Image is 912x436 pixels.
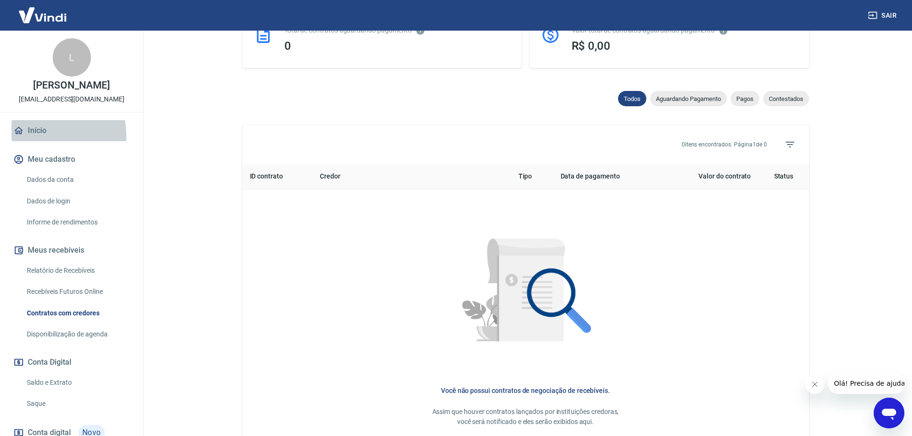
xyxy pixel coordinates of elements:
[11,120,132,141] a: Início
[778,133,801,156] span: Filtros
[661,164,758,190] th: Valor do contrato
[874,398,904,428] iframe: Botão para abrir a janela de mensagens
[618,95,646,102] span: Todos
[553,164,661,190] th: Data de pagamento
[312,164,510,190] th: Credor
[258,386,794,395] h6: Você não possui contratos de negociação de recebíveis.
[23,324,132,344] a: Disponibilização de agenda
[53,38,91,77] div: L
[650,95,727,102] span: Aguardando Pagamento
[23,373,132,392] a: Saldo e Extrato
[731,95,759,102] span: Pagos
[731,91,759,106] div: Pagos
[23,170,132,190] a: Dados da conta
[432,408,619,425] span: Assim que houver contratos lançados por instituições credoras, você será notificado e eles serão ...
[23,191,132,211] a: Dados de login
[828,373,904,394] iframe: Mensagem da empresa
[23,303,132,323] a: Contratos com credores
[23,261,132,280] a: Relatório de Recebíveis
[437,205,614,382] img: Nenhum item encontrado
[572,39,611,53] span: R$ 0,00
[11,240,132,261] button: Meus recebíveis
[511,164,553,190] th: Tipo
[805,375,824,394] iframe: Fechar mensagem
[284,39,510,53] div: 0
[11,0,74,30] img: Vindi
[11,352,132,373] button: Conta Digital
[242,164,313,190] th: ID contrato
[758,164,809,190] th: Status
[6,7,80,14] span: Olá! Precisa de ajuda?
[650,91,727,106] div: Aguardando Pagamento
[763,91,809,106] div: Contestados
[682,140,767,149] p: 0 itens encontrados. Página 1 de 0
[19,94,124,104] p: [EMAIL_ADDRESS][DOMAIN_NAME]
[23,282,132,302] a: Recebíveis Futuros Online
[11,149,132,170] button: Meu cadastro
[23,394,132,414] a: Saque
[866,7,901,24] button: Sair
[33,80,110,90] p: [PERSON_NAME]
[763,95,809,102] span: Contestados
[23,212,132,232] a: Informe de rendimentos
[618,91,646,106] div: Todos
